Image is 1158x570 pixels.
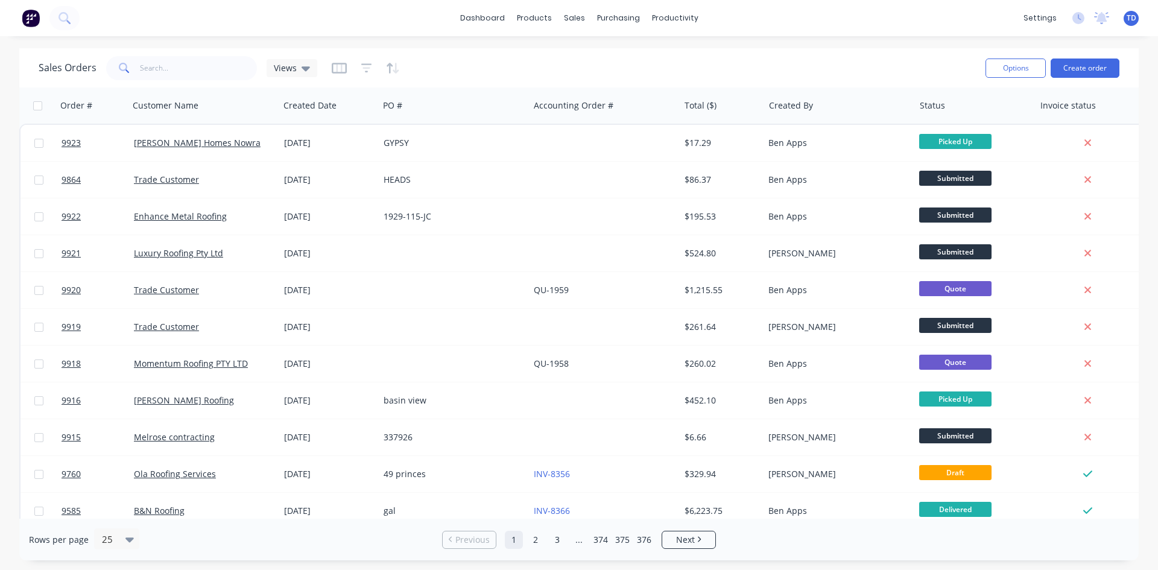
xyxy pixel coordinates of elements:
[134,284,199,296] a: Trade Customer
[454,9,511,27] a: dashboard
[534,284,569,296] a: QU-1959
[384,211,517,223] div: 1929-115-JC
[662,534,715,546] a: Next page
[62,162,134,198] a: 9864
[62,174,81,186] span: 9864
[685,137,755,149] div: $17.29
[768,468,902,480] div: [PERSON_NAME]
[284,394,374,407] div: [DATE]
[768,431,902,443] div: [PERSON_NAME]
[39,62,96,74] h1: Sales Orders
[768,505,902,517] div: Ben Apps
[134,174,199,185] a: Trade Customer
[1040,100,1096,112] div: Invoice status
[986,59,1046,78] button: Options
[62,431,81,443] span: 9915
[592,531,610,549] a: Page 374
[62,247,81,259] span: 9921
[548,531,566,549] a: Page 3
[570,531,588,549] a: Jump forward
[527,531,545,549] a: Page 2
[383,100,402,112] div: PO #
[62,358,81,370] span: 9918
[919,171,992,186] span: Submitted
[134,431,215,443] a: Melrose contracting
[534,505,570,516] a: INV-8366
[635,531,653,549] a: Page 376
[534,468,570,480] a: INV-8356
[919,502,992,517] span: Delivered
[62,235,134,271] a: 9921
[685,505,755,517] div: $6,223.75
[1051,59,1119,78] button: Create order
[511,9,558,27] div: products
[134,211,227,222] a: Enhance Metal Roofing
[284,505,374,517] div: [DATE]
[29,534,89,546] span: Rows per page
[22,9,40,27] img: Factory
[62,382,134,419] a: 9916
[919,244,992,259] span: Submitted
[1127,13,1136,24] span: TD
[534,100,613,112] div: Accounting Order #
[685,394,755,407] div: $452.10
[919,318,992,333] span: Submitted
[685,174,755,186] div: $86.37
[505,531,523,549] a: Page 1 is your current page
[284,358,374,370] div: [DATE]
[919,428,992,443] span: Submitted
[769,100,813,112] div: Created By
[646,9,704,27] div: productivity
[1017,9,1063,27] div: settings
[62,419,134,455] a: 9915
[685,211,755,223] div: $195.53
[768,284,902,296] div: Ben Apps
[284,321,374,333] div: [DATE]
[284,431,374,443] div: [DATE]
[62,493,134,529] a: 9585
[613,531,631,549] a: Page 375
[384,394,517,407] div: basin view
[134,321,199,332] a: Trade Customer
[140,56,258,80] input: Search...
[134,247,223,259] a: Luxury Roofing Pty Ltd
[62,284,81,296] span: 9920
[384,505,517,517] div: gal
[591,9,646,27] div: purchasing
[919,391,992,407] span: Picked Up
[274,62,297,74] span: Views
[284,211,374,223] div: [DATE]
[919,281,992,296] span: Quote
[133,100,198,112] div: Customer Name
[685,468,755,480] div: $329.94
[685,247,755,259] div: $524.80
[920,100,945,112] div: Status
[62,468,81,480] span: 9760
[62,346,134,382] a: 9918
[384,431,517,443] div: 337926
[685,321,755,333] div: $261.64
[685,358,755,370] div: $260.02
[437,531,721,549] ul: Pagination
[768,321,902,333] div: [PERSON_NAME]
[62,137,81,149] span: 9923
[62,198,134,235] a: 9922
[134,505,185,516] a: B&N Roofing
[685,284,755,296] div: $1,215.55
[768,211,902,223] div: Ben Apps
[768,137,902,149] div: Ben Apps
[685,431,755,443] div: $6.66
[134,394,234,406] a: [PERSON_NAME] Roofing
[134,137,261,148] a: [PERSON_NAME] Homes Nowra
[443,534,496,546] a: Previous page
[768,247,902,259] div: [PERSON_NAME]
[62,211,81,223] span: 9922
[685,100,717,112] div: Total ($)
[284,137,374,149] div: [DATE]
[134,358,248,369] a: Momentum Roofing PTY LTD
[284,284,374,296] div: [DATE]
[384,468,517,480] div: 49 princes
[284,247,374,259] div: [DATE]
[558,9,591,27] div: sales
[62,321,81,333] span: 9919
